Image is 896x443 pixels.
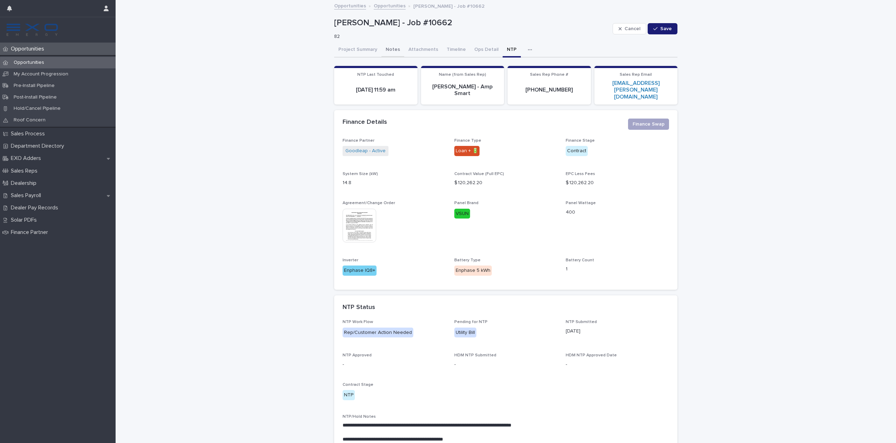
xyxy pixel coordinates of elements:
p: Dealership [8,180,42,187]
p: - [454,361,558,368]
span: Name (from Sales Rep) [439,73,486,77]
p: Finance Partner [8,229,54,236]
span: Finance Stage [566,139,595,143]
p: [PERSON_NAME] - Job #10662 [334,18,610,28]
span: Sales Rep Phone # [530,73,568,77]
button: Save [648,23,677,34]
span: EPC Less Fees [566,172,595,176]
p: EXO Adders [8,155,47,162]
button: NTP [503,43,521,58]
div: Loan + 🔋 [454,146,480,156]
span: Contract Stage [343,383,373,387]
a: Opportunities [374,1,406,9]
p: 82 [334,34,607,40]
img: FKS5r6ZBThi8E5hshIGi [6,23,59,37]
p: $ 120,262.20 [566,179,669,187]
p: Hold/Cancel Pipeline [8,106,66,112]
span: HDM NTP Submitted [454,353,496,357]
p: 400 [566,209,669,216]
p: Opportunities [8,46,50,52]
span: Finance Swap [633,121,664,128]
p: 1 [566,266,669,273]
span: Sales Rep Email [620,73,652,77]
span: Inverter [343,258,358,262]
p: Roof Concern [8,117,51,123]
p: Solar PDFs [8,217,42,223]
span: Agreement/Change Order [343,201,395,205]
div: VSUN [454,209,470,219]
a: Opportunities [334,1,366,9]
span: Panel Wattage [566,201,596,205]
p: - [566,361,669,368]
div: Contract [566,146,588,156]
button: Finance Swap [628,119,669,130]
p: Sales Process [8,130,50,137]
p: Sales Payroll [8,192,47,199]
span: NTP/Hold Notes [343,415,376,419]
span: NTP Last Touched [357,73,394,77]
div: Enphase IQ8+ [343,266,377,276]
p: Post-Install Pipeline [8,94,62,100]
p: [PERSON_NAME] - Job #10662 [413,2,484,9]
p: My Account Progression [8,71,74,77]
div: NTP [343,390,355,400]
span: Contract Value (Full EPC) [454,172,504,176]
div: Enphase 5 kWh [454,266,492,276]
a: Goodleap - Active [345,147,386,155]
h2: Finance Details [343,119,387,126]
span: NTP Work Flow [343,320,373,324]
p: [PHONE_NUMBER] [512,87,587,93]
p: [PERSON_NAME] - Amp Smart [425,83,500,97]
h2: NTP Status [343,304,375,311]
span: Panel Brand [454,201,478,205]
span: NTP Submitted [566,320,597,324]
span: Cancel [625,26,640,31]
button: Timeline [442,43,470,58]
button: Attachments [404,43,442,58]
span: Finance Partner [343,139,374,143]
span: Battery Type [454,258,481,262]
p: 14.8 [343,179,446,187]
p: [DATE] [566,328,669,335]
button: Project Summary [334,43,381,58]
p: Sales Reps [8,168,43,174]
span: Battery Count [566,258,594,262]
div: Utility Bill [454,328,476,338]
div: Rep/Customer Action Needed [343,328,413,338]
span: Save [660,26,672,31]
p: Dealer Pay Records [8,204,64,211]
span: NTP Approved [343,353,372,357]
p: Pre-Install Pipeline [8,83,60,89]
span: Pending for NTP [454,320,488,324]
p: $ 120,262.20 [454,179,558,187]
a: [EMAIL_ADDRESS][PERSON_NAME][DOMAIN_NAME] [612,80,660,99]
span: System Size (kW) [343,172,378,176]
button: Ops Detail [470,43,503,58]
span: Finance Type [454,139,481,143]
button: Cancel [613,23,646,34]
button: Notes [381,43,404,58]
p: Department Directory [8,143,70,149]
p: - [343,361,446,368]
span: HDM NTP Approved Date [566,353,617,357]
p: Opportunities [8,60,50,66]
p: [DATE] 11:59 am [338,87,413,93]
